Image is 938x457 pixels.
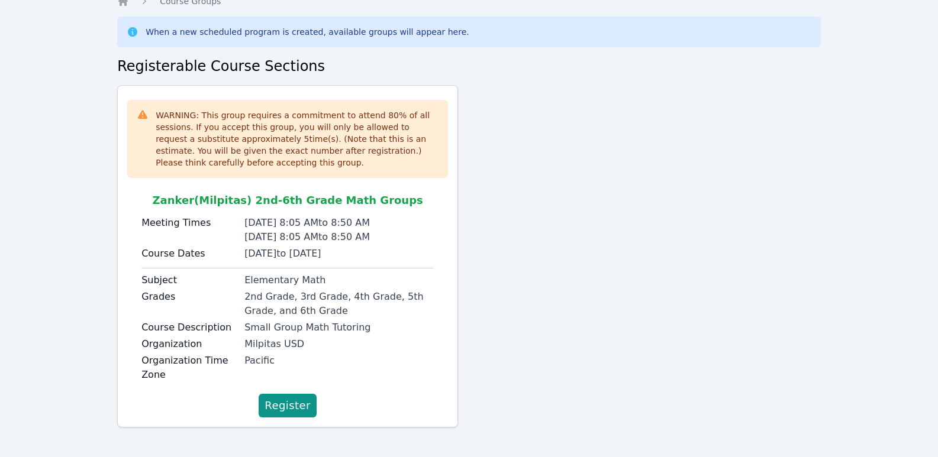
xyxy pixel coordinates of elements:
[244,273,434,287] div: Elementary Math
[156,109,439,168] div: WARNING: This group requires a commitment to attend 80 % of all sessions. If you accept this grou...
[141,337,237,351] label: Organization
[141,273,237,287] label: Subject
[141,216,237,230] label: Meeting Times
[265,397,311,414] span: Register
[244,230,434,244] div: [DATE] 8:05 AM to 8:50 AM
[244,320,434,335] div: Small Group Math Tutoring
[141,354,237,382] label: Organization Time Zone
[141,320,237,335] label: Course Description
[259,394,317,417] button: Register
[141,247,237,261] label: Course Dates
[152,194,423,206] span: Zanker(Milpitas) 2nd-6th Grade Math Groups
[141,290,237,304] label: Grades
[244,337,434,351] div: Milpitas USD
[244,216,434,230] div: [DATE] 8:05 AM to 8:50 AM
[244,247,434,261] div: [DATE] to [DATE]
[146,26,469,38] div: When a new scheduled program is created, available groups will appear here.
[244,354,434,368] div: Pacific
[244,290,434,318] div: 2nd Grade, 3rd Grade, 4th Grade, 5th Grade, and 6th Grade
[117,57,821,76] h2: Registerable Course Sections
